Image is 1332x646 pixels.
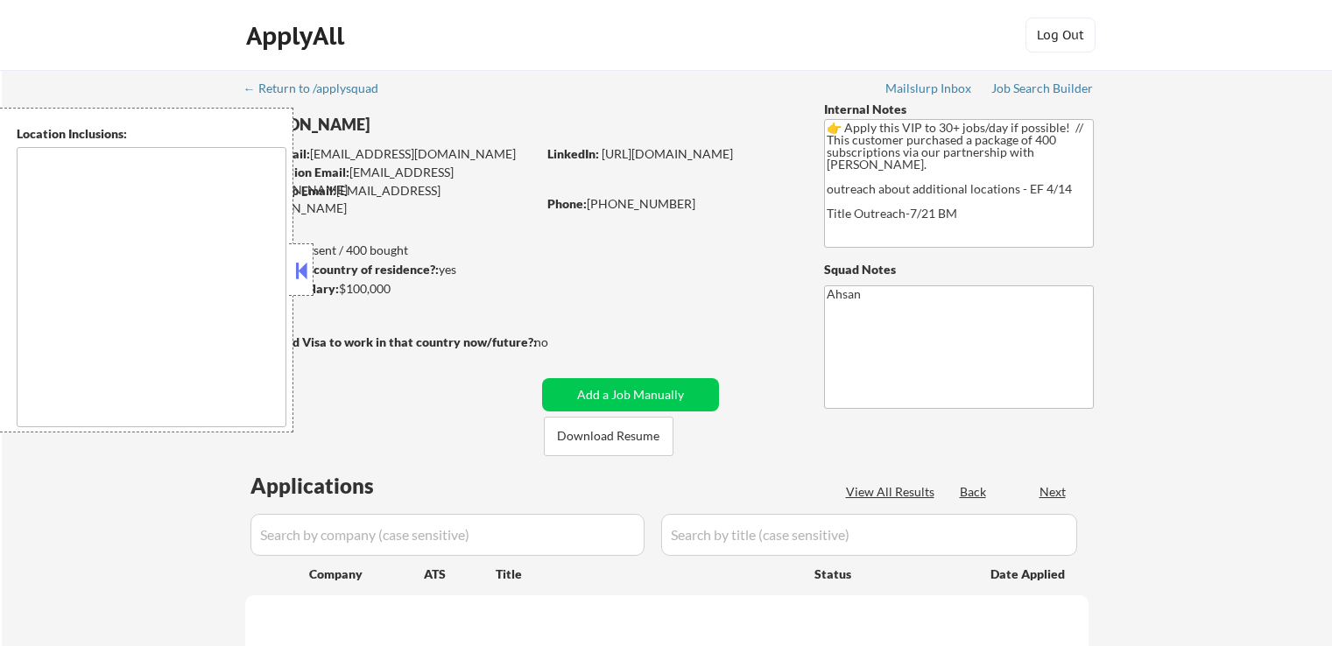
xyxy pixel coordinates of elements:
[547,146,599,161] strong: LinkedIn:
[547,195,795,213] div: [PHONE_NUMBER]
[960,483,988,501] div: Back
[250,475,424,496] div: Applications
[542,378,719,411] button: Add a Job Manually
[244,261,531,278] div: yes
[245,182,536,216] div: [EMAIL_ADDRESS][DOMAIN_NAME]
[991,82,1094,95] div: Job Search Builder
[1025,18,1096,53] button: Log Out
[824,101,1094,118] div: Internal Notes
[990,565,1068,583] div: Date Applied
[244,280,536,298] div: $100,000
[244,262,439,277] strong: Can work in country of residence?:
[245,114,605,136] div: [PERSON_NAME]
[885,81,973,99] a: Mailslurp Inbox
[246,164,536,198] div: [EMAIL_ADDRESS][DOMAIN_NAME]
[246,145,536,163] div: [EMAIL_ADDRESS][DOMAIN_NAME]
[814,558,965,589] div: Status
[885,82,973,95] div: Mailslurp Inbox
[17,125,286,143] div: Location Inclusions:
[547,196,587,211] strong: Phone:
[602,146,733,161] a: [URL][DOMAIN_NAME]
[243,81,395,99] a: ← Return to /applysquad
[243,82,395,95] div: ← Return to /applysquad
[544,417,673,456] button: Download Resume
[309,565,424,583] div: Company
[824,261,1094,278] div: Squad Notes
[661,514,1077,556] input: Search by title (case sensitive)
[496,565,798,583] div: Title
[250,514,645,556] input: Search by company (case sensitive)
[244,242,536,259] div: 307 sent / 400 bought
[534,334,584,351] div: no
[846,483,940,501] div: View All Results
[246,21,349,51] div: ApplyAll
[245,334,537,349] strong: Will need Visa to work in that country now/future?:
[1040,483,1068,501] div: Next
[424,565,496,583] div: ATS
